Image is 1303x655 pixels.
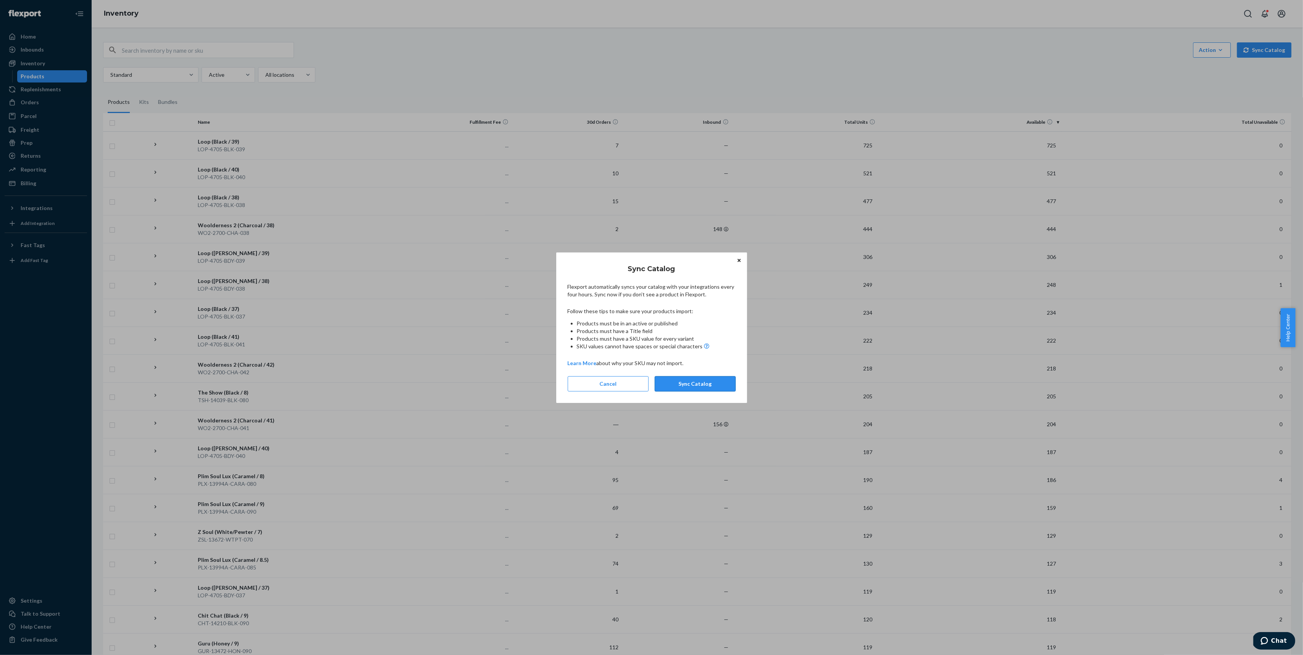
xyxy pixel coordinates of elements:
span: Chat [18,5,34,12]
span: Products must have a Title field [577,328,653,334]
h2: Sync Catalog [568,264,736,274]
span: Products must have a SKU value for every variant [577,335,694,342]
p: Follow these tips to make sure your products import: [568,307,736,315]
p: Flexport automatically syncs your catalog with your integrations every four hours. Sync now if yo... [568,283,736,298]
button: Sync Catalog [655,376,736,391]
span: SKU values cannot have spaces or special characters [577,343,703,350]
button: Cancel [568,376,649,391]
button: Close [735,256,743,265]
a: Learn More [568,360,597,366]
span: Products must be in an active or published [577,320,678,327]
p: about why your SKU may not import. [568,359,736,367]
